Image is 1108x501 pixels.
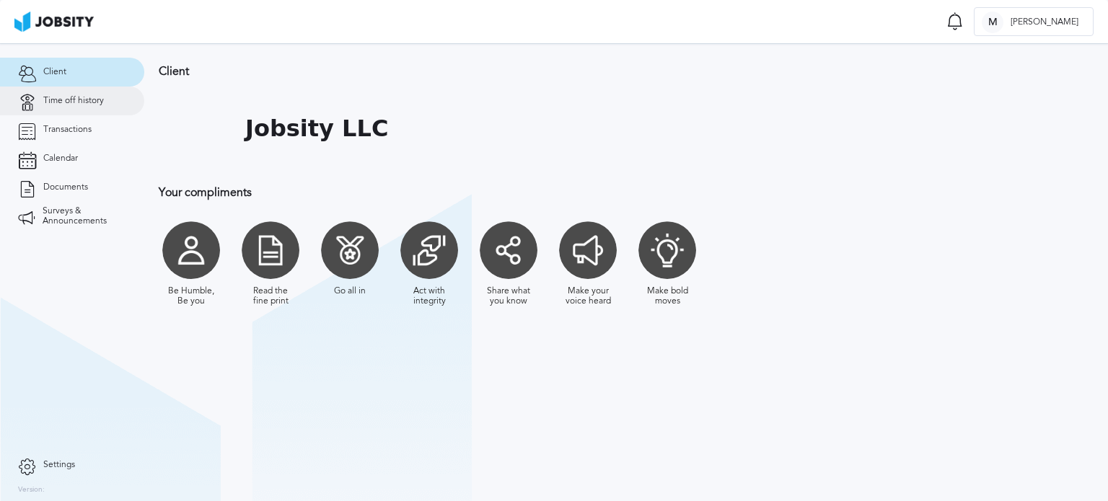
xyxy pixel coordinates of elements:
[1003,17,1086,27] span: [PERSON_NAME]
[43,125,92,135] span: Transactions
[334,286,366,296] div: Go all in
[563,286,613,306] div: Make your voice heard
[159,65,941,78] h3: Client
[43,182,88,192] span: Documents
[43,206,126,226] span: Surveys & Announcements
[642,286,692,306] div: Make bold moves
[404,286,454,306] div: Act with integrity
[483,286,534,306] div: Share what you know
[14,12,94,32] img: ab4bad089aa723f57921c736e9817d99.png
[159,186,941,199] h3: Your compliments
[18,486,45,495] label: Version:
[166,286,216,306] div: Be Humble, Be you
[43,154,78,164] span: Calendar
[43,67,66,77] span: Client
[43,460,75,470] span: Settings
[974,7,1094,36] button: M[PERSON_NAME]
[982,12,1003,33] div: M
[245,286,296,306] div: Read the fine print
[245,115,388,142] h1: Jobsity LLC
[43,96,104,106] span: Time off history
